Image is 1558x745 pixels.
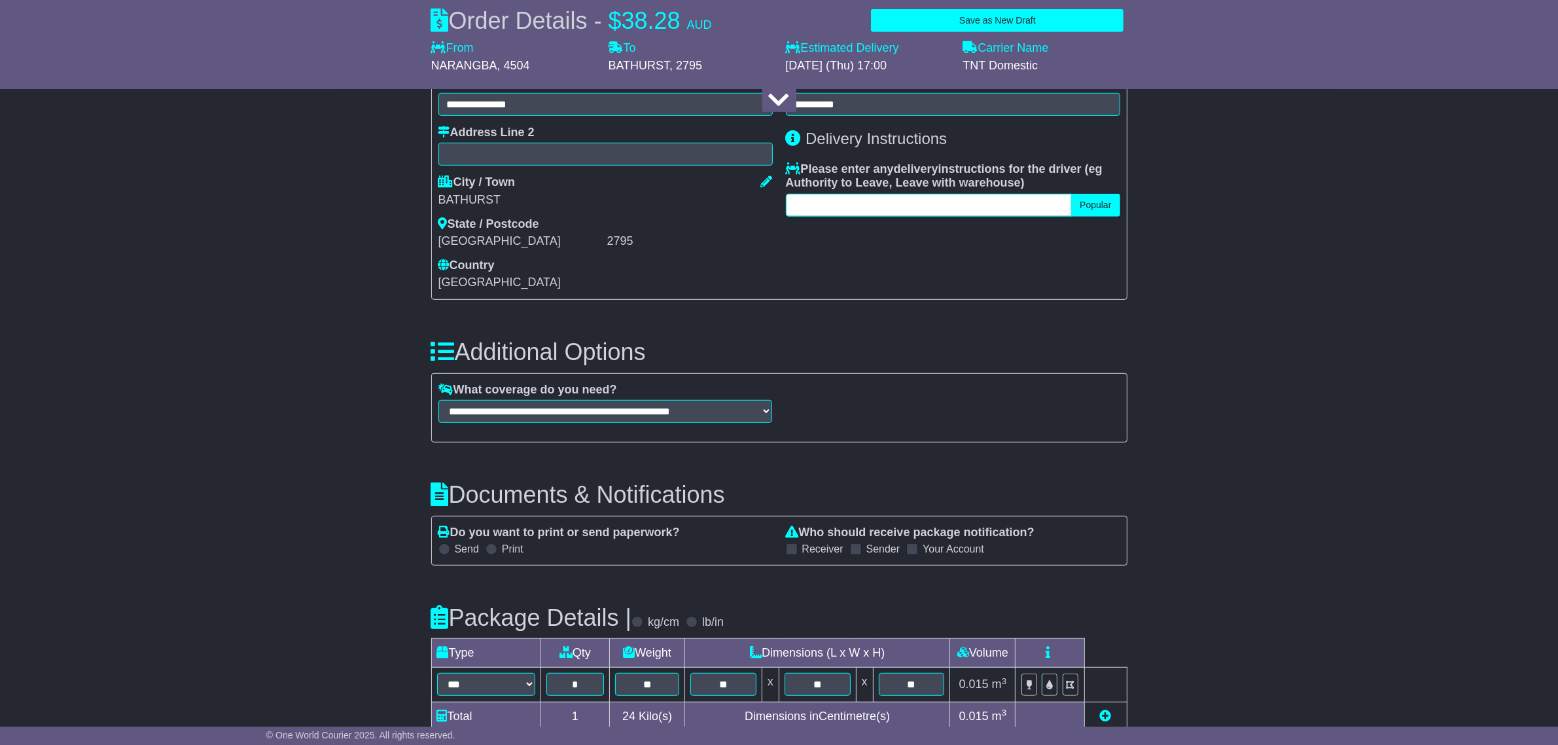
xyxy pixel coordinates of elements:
button: Popular [1071,194,1120,217]
label: Sender [866,543,900,555]
h3: Package Details | [431,605,632,631]
label: What coverage do you need? [438,383,617,397]
td: Dimensions (L x W x H) [684,639,950,668]
td: x [856,668,873,702]
span: , 2795 [669,59,702,72]
label: Carrier Name [963,41,1049,56]
label: Do you want to print or send paperwork? [438,526,680,540]
div: TNT Domestic [963,59,1127,73]
label: lb/in [702,615,724,630]
span: 0.015 [959,710,989,723]
td: Kilo(s) [610,702,685,731]
label: Receiver [802,543,843,555]
span: AUD [687,18,712,31]
label: Print [502,543,523,555]
label: To [609,41,636,56]
span: , 4504 [497,59,530,72]
td: x [762,668,779,702]
span: © One World Courier 2025. All rights reserved. [266,730,455,740]
span: eg Authority to Leave, Leave with warehouse [786,162,1103,190]
label: Send [455,543,479,555]
label: From [431,41,474,56]
span: 38.28 [622,7,681,34]
span: BATHURST [609,59,670,72]
h3: Additional Options [431,339,1127,365]
h3: Documents & Notifications [431,482,1127,508]
span: 0.015 [959,678,989,691]
span: [GEOGRAPHIC_DATA] [438,276,561,289]
label: Please enter any instructions for the driver ( ) [786,162,1120,191]
td: Weight [610,639,685,668]
sup: 3 [1002,676,1007,686]
label: Estimated Delivery [786,41,950,56]
td: Total [431,702,540,731]
label: kg/cm [648,615,679,630]
a: Add new item [1100,710,1112,723]
label: State / Postcode [438,217,539,232]
div: [DATE] (Thu) 17:00 [786,59,950,73]
span: Delivery Instructions [806,130,947,147]
td: 1 [540,702,610,731]
label: City / Town [438,175,516,190]
sup: 3 [1002,708,1007,718]
td: Dimensions in Centimetre(s) [684,702,950,731]
td: Type [431,639,540,668]
div: BATHURST [438,193,773,208]
span: NARANGBA [431,59,497,72]
button: Save as New Draft [871,9,1124,32]
label: Address Line 2 [438,126,535,140]
span: delivery [894,162,938,175]
div: 2795 [607,234,773,249]
div: Order Details - [431,7,712,35]
span: m [992,678,1007,691]
td: Qty [540,639,610,668]
label: Who should receive package notification? [786,526,1035,540]
div: [GEOGRAPHIC_DATA] [438,234,604,249]
span: $ [609,7,622,34]
td: Volume [950,639,1016,668]
span: 24 [622,710,635,723]
span: m [992,710,1007,723]
label: Your Account [923,543,984,555]
label: Country [438,259,495,273]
